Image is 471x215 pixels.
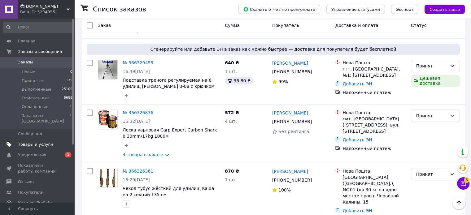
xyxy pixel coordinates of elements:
[342,137,372,142] a: Добавить ЭН
[18,142,53,147] span: Товары и услуги
[98,23,111,28] span: Заказ
[123,177,150,182] span: 16:29[DATE]
[342,145,406,152] div: Наложенный платеж
[225,119,237,124] span: 4 шт.
[18,152,46,158] span: Уведомления
[225,69,237,74] span: 1 шт.
[326,5,385,14] button: Управление статусами
[123,186,214,197] a: Чехол тубус жёсткий для удилищ Kaida на 2 секции 135 см
[62,87,72,92] span: 25109
[342,208,372,213] a: Добавить ЭН
[272,23,299,28] span: Покупатель
[98,168,117,187] img: Фото товару
[457,177,469,190] button: Чат с покупателем6
[335,23,378,28] span: Доставка и оплата
[20,4,67,9] span: 😎Оптовик.com
[225,177,237,182] span: 1 шт.
[411,23,427,28] span: Статус
[98,60,117,79] img: Фото товару
[18,190,43,195] span: Покупатели
[22,113,70,124] span: Заказы из [GEOGRAPHIC_DATA]
[243,6,315,12] span: Скачать отчет по пром-оплате
[225,77,253,84] div: 36.80 ₴
[123,110,153,115] a: № 366326836
[93,6,146,13] h1: Список заказов
[342,110,406,116] div: Нова Пошта
[89,46,457,52] span: Сгенерируйте или добавьте ЭН в заказ как можно быстрее — доставка для покупателя будет бесплатной
[123,127,217,139] a: Леска карповая Carp Expert Carbon Shark 0.30mm/17kg 1000м
[342,168,406,174] div: Нова Пошта
[123,78,215,95] a: Подставка тренога регулируемая на 6 удилищ [PERSON_NAME] 0-08 с крючком для [GEOGRAPHIC_DATA]
[3,22,73,33] input: Поиск
[225,23,240,28] span: Сумма
[331,7,380,12] span: Управление статусами
[18,200,51,206] span: Каталог ProSale
[123,60,153,65] a: № 366329455
[18,49,62,54] span: Заказы и сообщения
[123,69,150,74] span: 16:49[DATE]
[18,59,33,65] span: Заказы
[70,104,72,110] span: 0
[18,163,57,174] span: Показатели работы компании
[416,62,447,69] div: Принят
[416,112,447,119] div: Принят
[22,69,35,75] span: Новые
[18,179,34,185] span: Отзывы
[278,129,309,134] span: Без рейтинга
[20,9,74,15] div: Ваш ID: 3294955
[278,187,291,192] span: 100%
[342,116,406,134] div: смт. [GEOGRAPHIC_DATA] ([STREET_ADDRESS]: вул. [STREET_ADDRESS]
[411,75,460,87] div: Дешевая доставка
[98,110,118,129] a: Фото товару
[342,174,406,205] div: [GEOGRAPHIC_DATA] ([GEOGRAPHIC_DATA].), №201 (до 30 кг на одно место): просп. Червоной Калины, 15
[18,38,35,44] span: Главная
[22,104,48,110] span: Оплаченные
[396,7,413,12] span: Экспорт
[22,87,51,92] span: Выполненные
[342,66,406,78] div: пгт. [GEOGRAPHIC_DATA], №1: [STREET_ADDRESS]
[123,119,150,124] span: 16:32[DATE]
[342,81,372,86] a: Добавить ЭН
[272,168,308,174] a: [PERSON_NAME]
[98,60,118,80] a: Фото товару
[98,168,118,188] a: Фото товару
[271,176,313,184] div: [PHONE_NUMBER]
[225,169,239,174] span: 870 ₴
[225,60,239,65] span: 640 ₴
[18,131,42,137] span: Сообщения
[123,152,163,157] a: 4 товара в заказе
[342,60,406,66] div: Нова Пошта
[225,110,239,115] span: 572 ₴
[70,113,72,124] span: 0
[271,67,313,76] div: [PHONE_NUMBER]
[22,78,43,84] span: Принятые
[66,78,72,84] span: 179
[272,110,308,116] a: [PERSON_NAME]
[452,196,465,209] button: Наверх
[65,152,71,157] span: 1
[22,95,49,101] span: Отмененные
[391,5,418,14] button: Экспорт
[64,95,72,101] span: 6688
[271,117,313,126] div: [PHONE_NUMBER]
[425,5,465,14] button: Создать заказ
[418,6,465,11] a: Создать заказ
[464,175,469,181] span: 6
[278,79,288,84] span: 99%
[416,171,447,178] div: Принят
[238,5,320,14] button: Скачать отчет по пром-оплате
[70,69,72,75] span: 0
[98,110,117,129] img: Фото товару
[430,7,460,12] span: Создать заказ
[123,28,163,33] a: 2 товара в заказе
[342,89,406,96] div: Наложенный платеж
[272,60,308,66] a: [PERSON_NAME]
[123,169,153,174] a: № 366326361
